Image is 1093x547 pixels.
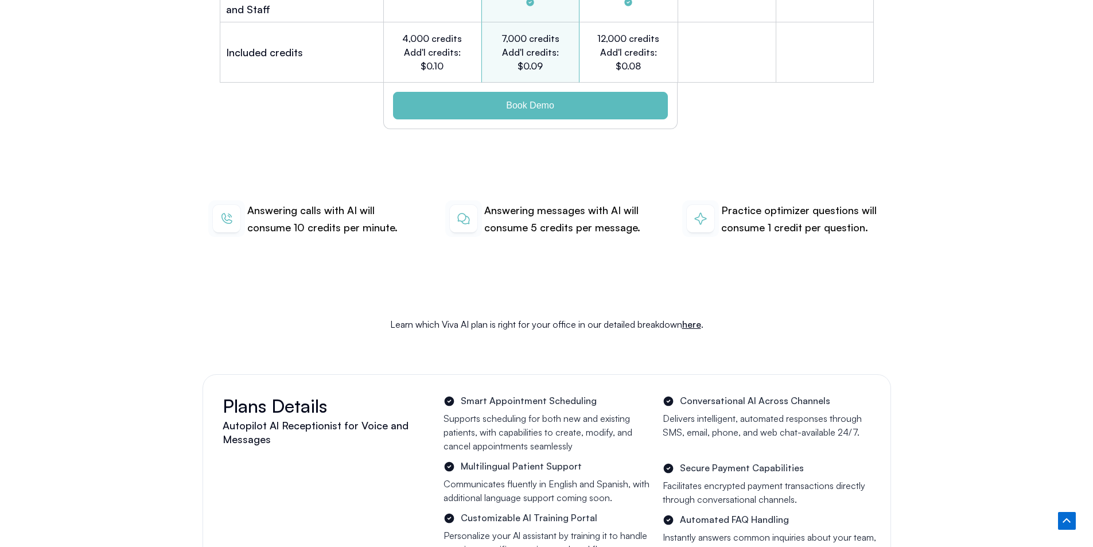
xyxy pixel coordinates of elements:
[596,32,660,73] h2: 12,000 credits Add'l credits: $0.08
[208,317,885,332] p: Learn which Viva AI plan is right for your office in our detailed breakdown .
[506,101,554,110] span: Book Demo
[663,479,876,506] p: Facilitates encrypted payment transactions directly through conversational channels.
[677,393,830,408] span: Conversational Al Across Channels
[677,460,804,475] span: Secure Payment Capabilities
[682,319,701,330] a: here
[223,399,433,413] h2: Plans Details
[223,418,433,446] h2: Autopilot Al Receptionist for Voice and Messages
[247,202,411,236] p: Answering calls with AI will consume 10 credits per minute.
[226,45,303,59] h2: Included credits
[663,412,876,439] p: Delivers intelligent, automated responses through SMS, email, phone, and web chat-available 24/7.
[400,32,464,73] h2: 4,000 credits Add'l credits: $0.10
[499,32,562,73] h2: 7,000 credits Add'l credits: $0.09
[458,459,582,474] span: Multilingual Patient Support
[484,202,648,236] p: Answering messages with AI will consume 5 credits per message.
[393,92,668,119] a: Book Demo
[444,477,657,505] p: Communicates fluently in English and Spanish, with additional language support coming soon.
[458,510,597,525] span: Customizable Al Training Portal
[444,412,657,453] p: Supports scheduling for both new and existing patients, with capabilities to create, modify, and ...
[721,202,885,236] p: Practice optimizer questions will consume 1 credit per question.
[458,393,597,408] span: Smart Appointment Scheduling
[677,512,789,527] span: Automated FAQ Handling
